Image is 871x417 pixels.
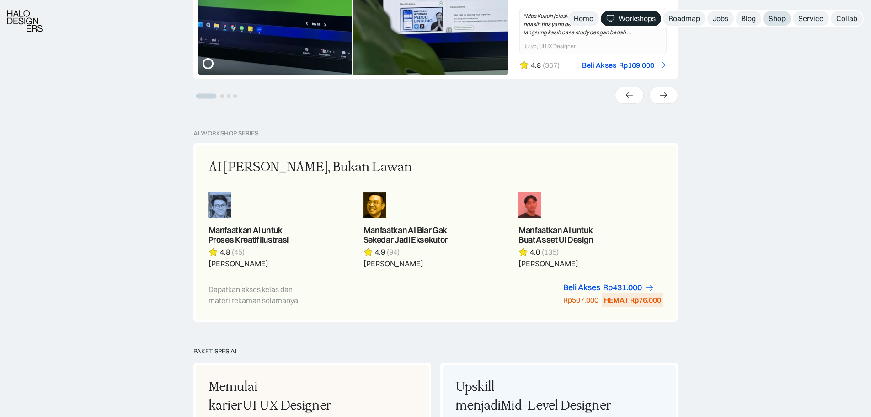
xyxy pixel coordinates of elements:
[242,398,331,413] span: UI UX Designer
[707,11,734,26] a: Jobs
[501,398,611,413] span: Mid-Level Designer
[563,283,600,292] div: Beli Akses
[193,130,258,137] div: AI Workshop Series
[208,378,366,416] div: Memulai karier
[831,11,863,26] a: Collab
[619,60,654,70] div: Rp169.000
[193,347,678,355] div: PAKET SPESIAL
[574,14,593,23] div: Home
[604,295,661,305] div: HEMAT Rp76.000
[713,14,728,23] div: Jobs
[603,283,642,292] div: Rp431.000
[793,11,829,26] a: Service
[563,283,654,292] a: Beli AksesRp431.000
[196,94,216,99] button: Go to slide 1
[220,94,224,98] button: Go to slide 2
[227,94,230,98] button: Go to slide 3
[193,92,238,99] ul: Select a slide to show
[618,14,656,23] div: Workshops
[208,284,312,306] div: Dapatkan akses kelas dan materi rekaman selamanya
[568,11,599,26] a: Home
[736,11,761,26] a: Blog
[582,60,616,70] div: Beli Akses
[601,11,661,26] a: Workshops
[543,60,560,70] div: (367)
[668,14,700,23] div: Roadmap
[763,11,791,26] a: Shop
[531,60,541,70] div: 4.8
[233,94,237,98] button: Go to slide 4
[836,14,857,23] div: Collab
[769,14,786,23] div: Shop
[582,60,667,70] a: Beli AksesRp169.000
[563,295,598,305] div: Rp507.000
[208,158,412,177] div: AI [PERSON_NAME], Bukan Lawan
[798,14,823,23] div: Service
[455,378,613,416] div: Upskill menjadi
[663,11,705,26] a: Roadmap
[741,14,756,23] div: Blog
